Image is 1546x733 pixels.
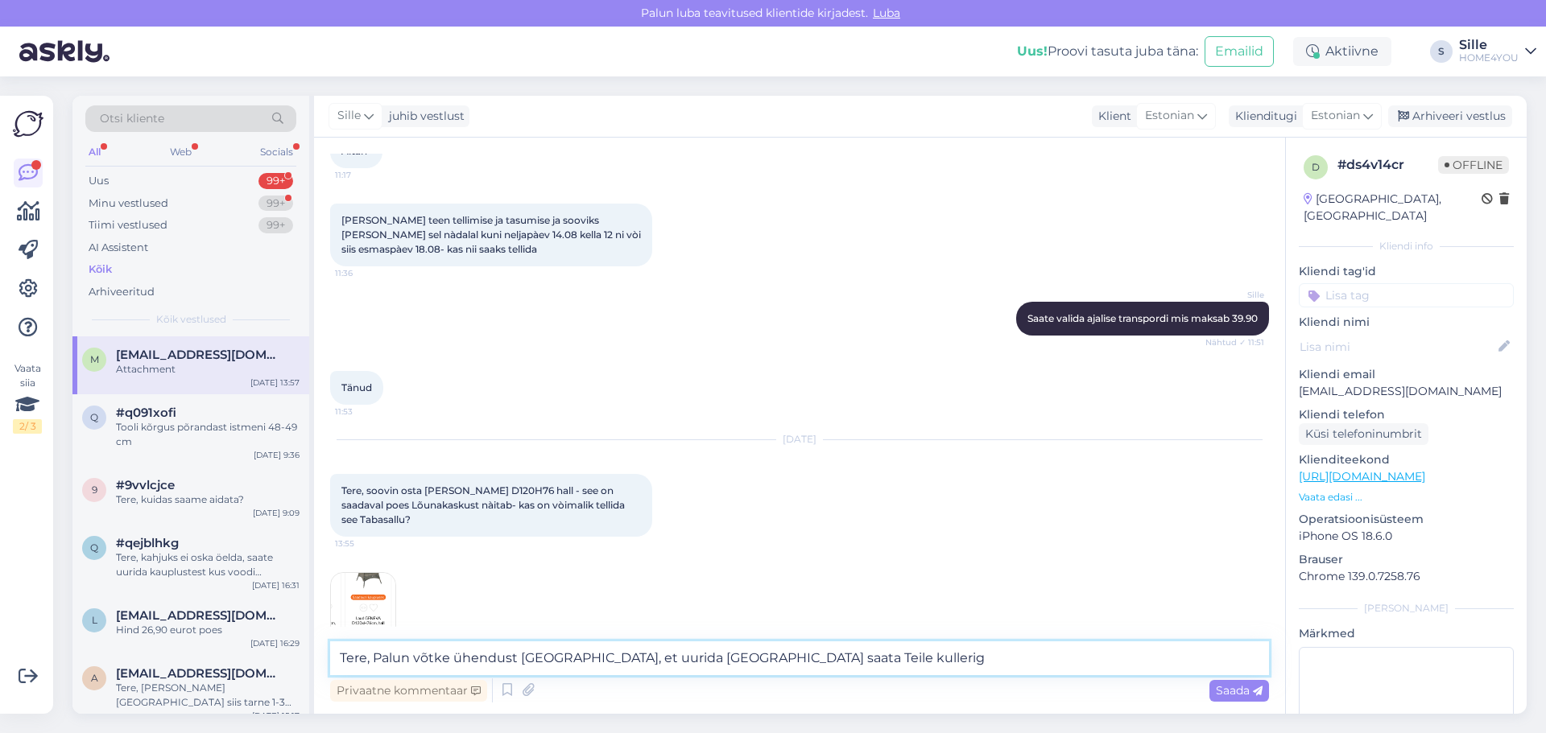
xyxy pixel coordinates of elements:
div: [DATE] [330,432,1269,447]
p: Vaata edasi ... [1299,490,1514,504]
a: SilleHOME4YOU [1459,39,1536,64]
span: Tere, soovin osta [PERSON_NAME] D120H76 hall - see on saadaval poes Lõunakaskust nàitab- kas on v... [341,484,627,525]
div: Minu vestlused [89,196,168,212]
div: Tooli kõrgus põrandast istmeni 48-49 cm [116,420,300,449]
div: [DATE] 15:17 [252,710,300,722]
div: [DATE] 16:29 [250,637,300,649]
img: Askly Logo [13,109,43,139]
p: Kliendi email [1299,366,1514,383]
span: d [1312,161,1320,173]
div: Privaatne kommentaar [330,680,487,702]
div: Klient [1092,108,1131,125]
div: [DATE] 9:09 [253,507,300,519]
div: [DATE] 9:36 [254,449,300,461]
span: [PERSON_NAME] teen tellimise ja tasumise ja sooviks [PERSON_NAME] sel nàdalal kuni neljapàev 14.0... [341,214,643,255]
span: q [90,411,98,423]
span: Estonian [1311,107,1360,125]
div: Kõik [89,261,112,278]
p: Klienditeekond [1299,451,1514,468]
div: Arhiveeritud [89,284,155,300]
a: [URL][DOMAIN_NAME] [1299,469,1425,484]
div: Hind 26,90 eurot poes [116,623,300,637]
img: Attachment [331,573,395,637]
div: Küsi telefoninumbrit [1299,423,1428,445]
div: [DATE] 16:31 [252,579,300,591]
div: [PERSON_NAME] [1299,601,1514,616]
span: Sille [337,107,361,125]
span: 11:36 [335,267,395,279]
div: Vaata siia [13,361,42,434]
span: 11:53 [335,406,395,418]
b: Uus! [1017,43,1048,59]
div: # ds4v14cr [1337,155,1438,175]
div: [DATE] 13:57 [250,377,300,389]
div: Tere, kuidas saame aidata? [116,492,300,507]
button: Emailid [1205,36,1274,67]
span: 9 [92,484,97,496]
span: Offline [1438,156,1509,174]
div: All [85,142,104,163]
p: Chrome 139.0.7258.76 [1299,568,1514,585]
div: HOME4YOU [1459,51,1519,64]
p: [EMAIL_ADDRESS][DOMAIN_NAME] [1299,383,1514,400]
p: Kliendi tag'id [1299,263,1514,280]
span: aivo.palm@gmail.com [116,666,283,681]
p: iPhone OS 18.6.0 [1299,528,1514,545]
span: Kõik vestlused [156,312,226,327]
div: Tiimi vestlused [89,217,167,233]
span: larissa.burdina@gmail.com [116,608,283,623]
span: #9vvlcjce [116,478,175,492]
input: Lisa tag [1299,283,1514,307]
span: l [92,614,97,626]
div: Klienditugi [1229,108,1297,125]
span: #qejblhkg [116,536,179,550]
div: 99+ [258,196,293,212]
span: Nähtud ✓ 11:51 [1204,336,1264,348]
div: AI Assistent [89,240,148,256]
p: Kliendi nimi [1299,314,1514,331]
div: Sille [1459,39,1519,51]
span: q [90,542,98,554]
span: Sille [1204,289,1264,301]
div: Kliendi info [1299,239,1514,253]
div: 99+ [258,173,293,189]
span: a [91,672,98,684]
div: Uus [89,173,109,189]
span: Saate valida ajalise transpordi mis maksab 39.90 [1027,312,1258,324]
input: Lisa nimi [1300,338,1495,356]
span: made.toome@gmail.com [116,348,283,362]
span: #q091xofi [116,406,176,420]
div: Attachment [116,362,300,377]
div: Proovi tasuta juba täna: [1017,42,1198,61]
p: Kliendi telefon [1299,406,1514,423]
div: Socials [257,142,296,163]
div: [GEOGRAPHIC_DATA], [GEOGRAPHIC_DATA] [1304,191,1482,224]
div: S [1430,40,1453,63]
span: Estonian [1145,107,1194,125]
span: Luba [868,6,905,20]
span: 11:17 [335,169,395,181]
div: Web [167,142,195,163]
span: m [90,353,99,365]
textarea: Tere, Palun võtke ühendust [GEOGRAPHIC_DATA], et uurida [GEOGRAPHIC_DATA] saata Teile kulleri [330,641,1269,675]
div: 99+ [258,217,293,233]
div: Tere, [PERSON_NAME] [GEOGRAPHIC_DATA] siis tarne 1-3 tööpäeva. [116,681,300,710]
div: Arhiveeri vestlus [1388,105,1512,127]
span: Otsi kliente [100,110,164,127]
div: Tere, kahjuks ei oska öelda, saate uurida kauplustest kus voodi näidisena väljas. [116,550,300,579]
div: 2 / 3 [13,419,42,434]
span: 13:55 [335,537,395,550]
p: Märkmed [1299,625,1514,642]
p: Operatsioonisüsteem [1299,511,1514,528]
div: Aktiivne [1293,37,1391,66]
div: juhib vestlust [382,108,465,125]
span: Saada [1216,683,1263,698]
span: Tänud [341,381,372,393]
p: Brauser [1299,551,1514,568]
